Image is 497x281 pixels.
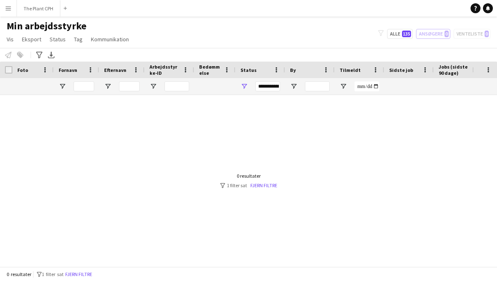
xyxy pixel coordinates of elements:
span: Eksport [22,36,41,43]
div: 0 resultater [220,173,277,179]
span: Bedømmelse [199,64,221,76]
span: Status [50,36,66,43]
span: Kommunikation [91,36,129,43]
input: Arbejdsstyrke-ID Filter Input [164,81,189,91]
span: Efternavn [104,67,126,73]
a: Status [46,34,69,45]
button: Åbn Filtermenu [240,83,248,90]
input: Fornavn Filter Input [74,81,94,91]
button: Åbn Filtermenu [59,83,66,90]
a: Fjern filtre [250,182,277,188]
input: By Filter Input [305,81,330,91]
span: Vis [7,36,14,43]
span: Fornavn [59,67,77,73]
a: Vis [3,34,17,45]
span: Foto [17,67,28,73]
input: Tilmeldt Filter Input [354,81,379,91]
button: Åbn Filtermenu [150,83,157,90]
button: Fjern filtre [64,270,94,279]
span: 1 filter sat [42,271,64,277]
div: 1 filter sat [220,182,277,188]
span: Arbejdsstyrke-ID [150,64,179,76]
app-action-btn: Eksporter XLSX [46,50,56,60]
button: Åbn Filtermenu [104,83,112,90]
app-action-btn: Avancerede filtre [34,50,44,60]
button: Alle135 [387,29,413,39]
span: By [290,67,296,73]
a: Eksport [19,34,45,45]
span: 135 [402,31,411,37]
a: Tag [71,34,86,45]
a: Kommunikation [88,34,132,45]
span: Sidste job [389,67,413,73]
span: Tag [74,36,83,43]
span: Min arbejdsstyrke [7,20,86,32]
input: Column with Header Selection [5,66,12,74]
button: The Plant CPH [17,0,60,17]
button: Åbn Filtermenu [340,83,347,90]
button: Åbn Filtermenu [290,83,297,90]
input: Efternavn Filter Input [119,81,140,91]
span: Tilmeldt [340,67,361,73]
span: Status [240,67,257,73]
span: Jobs (sidste 90 dage) [439,64,473,76]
